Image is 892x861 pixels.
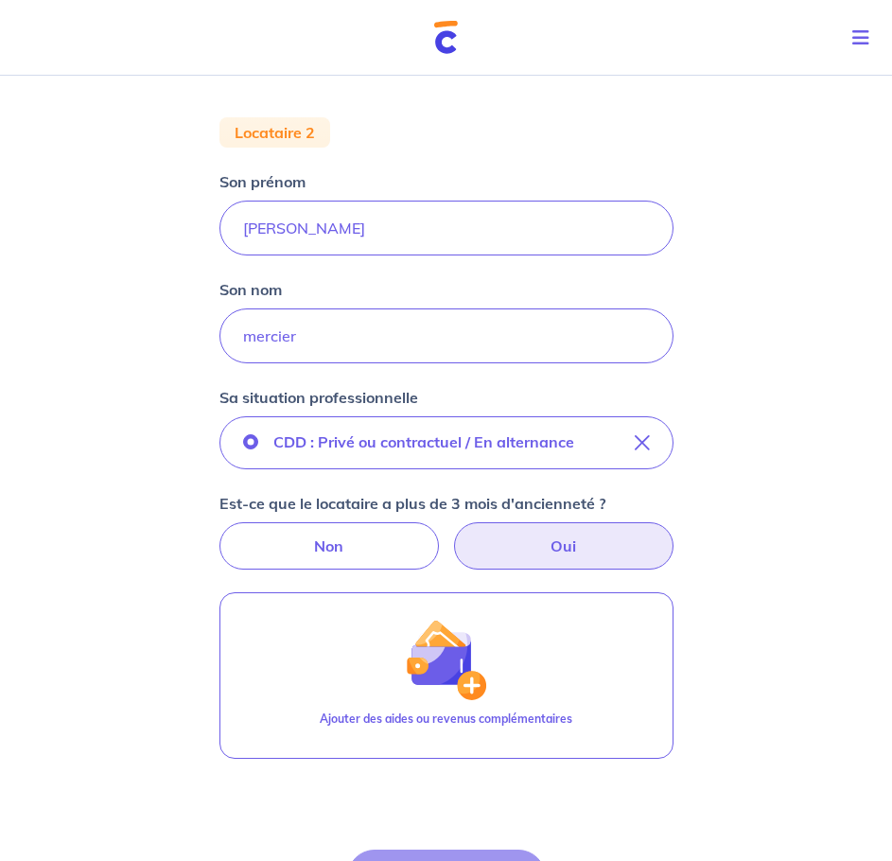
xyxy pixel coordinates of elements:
[434,21,458,54] img: Cautioneo
[219,386,418,409] p: Sa situation professionnelle
[219,201,673,255] input: John
[219,416,673,469] button: CDD : Privé ou contractuel / En alternance
[219,494,605,513] strong: Est-ce que le locataire a plus de 3 mois d'ancienneté ?
[273,430,574,453] p: CDD : Privé ou contractuel / En alternance
[219,117,330,148] div: Locataire 2
[837,13,892,62] button: Toggle navigation
[320,711,572,728] p: Ajouter des aides ou revenus complémentaires
[219,522,439,570] label: Non
[219,278,282,301] p: Son nom
[454,522,673,570] label: Oui
[219,592,673,759] button: illu_wallet.svgAjouter des aides ou revenus complémentaires
[405,619,486,700] img: illu_wallet.svg
[219,170,306,193] p: Son prénom
[219,308,673,363] input: Doe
